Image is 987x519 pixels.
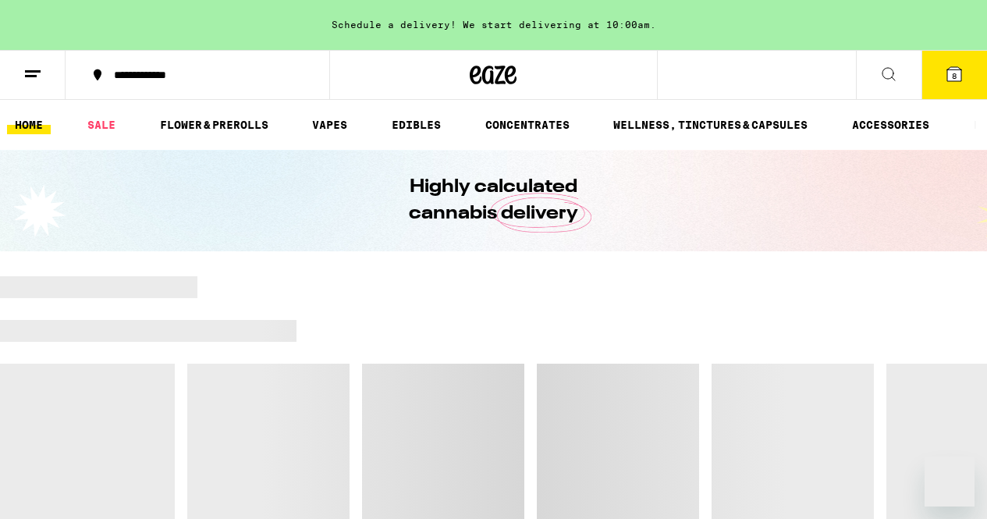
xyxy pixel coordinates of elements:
[925,457,975,507] iframe: Button to launch messaging window
[7,116,51,134] a: HOME
[844,116,937,134] a: ACCESSORIES
[478,116,577,134] a: CONCENTRATES
[152,116,276,134] a: FLOWER & PREROLLS
[921,51,987,99] button: 8
[952,71,957,80] span: 8
[304,116,355,134] a: VAPES
[605,116,815,134] a: WELLNESS, TINCTURES & CAPSULES
[80,116,123,134] a: SALE
[384,116,449,134] a: EDIBLES
[365,174,623,227] h1: Highly calculated cannabis delivery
